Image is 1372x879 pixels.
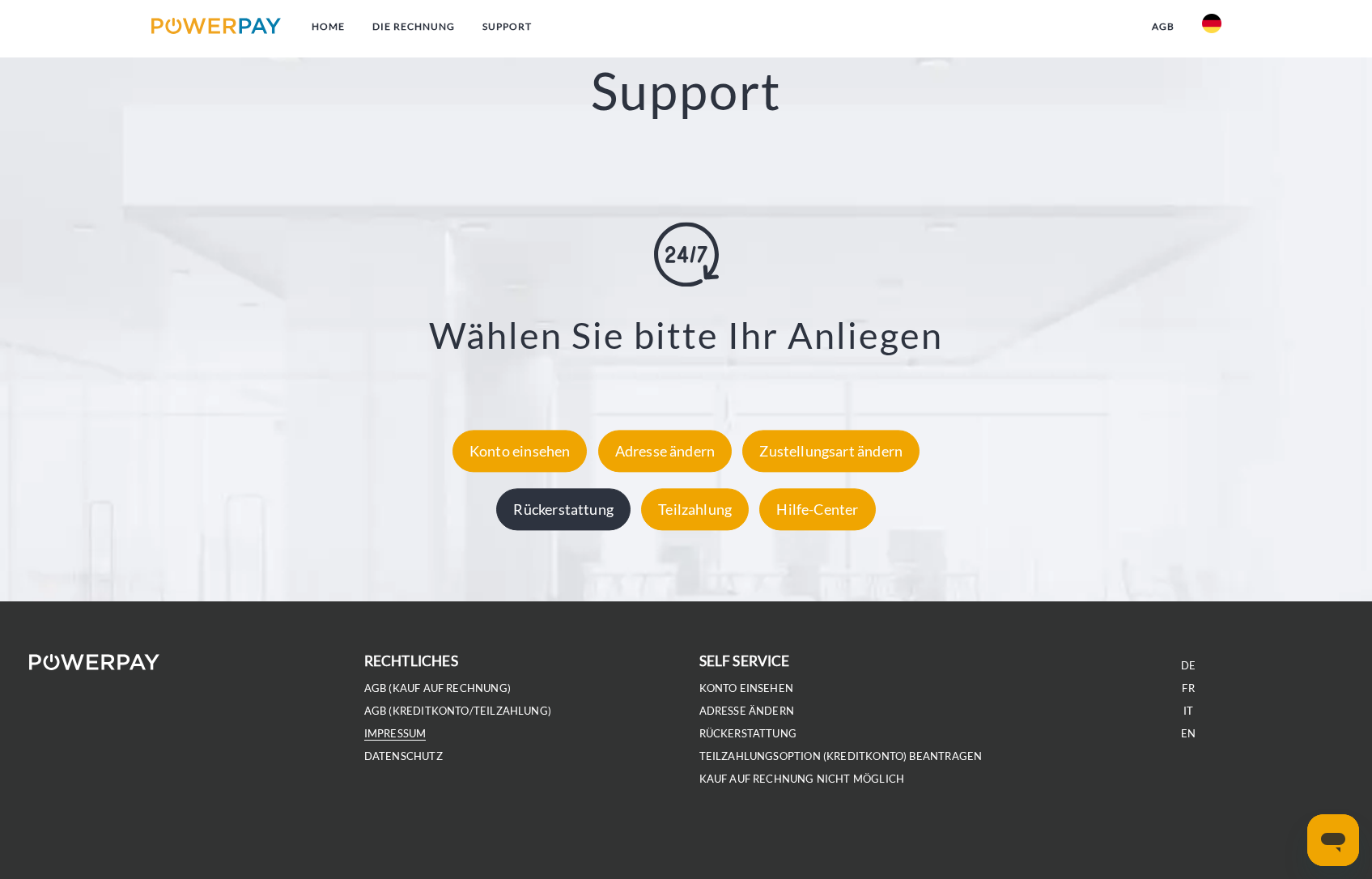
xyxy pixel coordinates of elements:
iframe: Schaltfläche zum Öffnen des Messaging-Fensters [1307,814,1359,866]
a: EN [1181,727,1196,741]
a: Home [298,12,359,41]
a: AGB (Kauf auf Rechnung) [364,682,511,695]
a: Kauf auf Rechnung nicht möglich [699,772,905,786]
a: Teilzahlung [637,500,753,518]
a: AGB (Kreditkonto/Teilzahlung) [364,704,551,718]
a: DE [1181,659,1196,673]
a: Hilfe-Center [755,500,879,518]
div: Konto einsehen [452,430,588,472]
a: agb [1138,12,1188,41]
div: Hilfe-Center [759,488,875,530]
a: SUPPORT [469,12,546,41]
b: self service [699,652,790,669]
a: Konto einsehen [448,442,592,460]
div: Rückerstattung [496,488,631,530]
img: logo-powerpay-white.svg [29,654,159,670]
a: Teilzahlungsoption (KREDITKONTO) beantragen [699,749,983,763]
a: Konto einsehen [699,682,794,695]
h3: Wählen Sie bitte Ihr Anliegen [89,312,1284,358]
h2: Support [69,59,1304,123]
a: Zustellungsart ändern [738,442,924,460]
img: logo-powerpay.svg [151,18,282,34]
a: IT [1183,704,1193,718]
div: Teilzahlung [641,488,749,530]
b: rechtliches [364,652,458,669]
a: Rückerstattung [699,727,797,741]
a: Adresse ändern [699,704,795,718]
a: IMPRESSUM [364,727,427,741]
img: de [1202,14,1221,33]
a: Adresse ändern [594,442,737,460]
div: Adresse ändern [598,430,733,472]
a: FR [1182,682,1194,695]
a: Rückerstattung [492,500,635,518]
img: online-shopping.svg [654,222,719,287]
div: Zustellungsart ändern [742,430,920,472]
a: DATENSCHUTZ [364,749,443,763]
a: DIE RECHNUNG [359,12,469,41]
